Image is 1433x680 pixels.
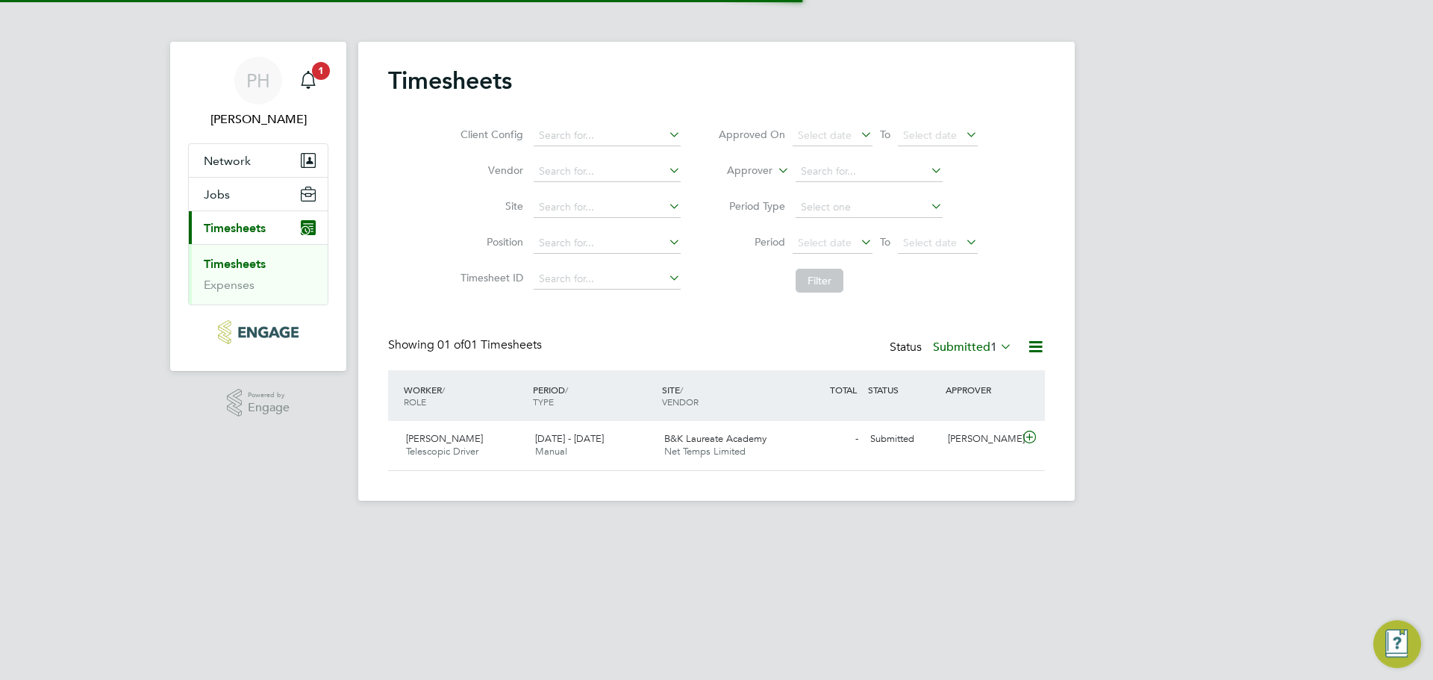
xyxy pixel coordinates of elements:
[942,427,1020,452] div: [PERSON_NAME]
[204,221,266,235] span: Timesheets
[189,244,328,305] div: Timesheets
[246,71,270,90] span: PH
[218,320,298,344] img: bandk-logo-retina.png
[189,211,328,244] button: Timesheets
[404,396,426,408] span: ROLE
[864,427,942,452] div: Submitted
[890,337,1015,358] div: Status
[456,235,523,249] label: Position
[204,187,230,202] span: Jobs
[796,197,943,218] input: Select one
[903,236,957,249] span: Select date
[680,384,683,396] span: /
[875,125,895,144] span: To
[437,337,542,352] span: 01 Timesheets
[718,235,785,249] label: Period
[188,320,328,344] a: Go to home page
[662,396,699,408] span: VENDOR
[796,269,843,293] button: Filter
[248,389,290,402] span: Powered by
[204,257,266,271] a: Timesheets
[456,271,523,284] label: Timesheet ID
[456,163,523,177] label: Vendor
[534,197,681,218] input: Search for...
[170,42,346,371] nav: Main navigation
[456,199,523,213] label: Site
[830,384,857,396] span: TOTAL
[903,128,957,142] span: Select date
[664,445,746,458] span: Net Temps Limited
[204,278,255,292] a: Expenses
[442,384,445,396] span: /
[798,128,852,142] span: Select date
[293,57,323,105] a: 1
[312,62,330,80] span: 1
[658,376,787,415] div: SITE
[933,340,1012,355] label: Submitted
[718,199,785,213] label: Period Type
[534,269,681,290] input: Search for...
[188,110,328,128] span: Phil Hawley
[406,432,483,445] span: [PERSON_NAME]
[189,144,328,177] button: Network
[864,376,942,403] div: STATUS
[400,376,529,415] div: WORKER
[388,337,545,353] div: Showing
[705,163,772,178] label: Approver
[664,432,767,445] span: B&K Laureate Academy
[535,432,604,445] span: [DATE] - [DATE]
[942,376,1020,403] div: APPROVER
[227,389,290,417] a: Powered byEngage
[533,396,554,408] span: TYPE
[1373,620,1421,668] button: Engage Resource Center
[565,384,568,396] span: /
[406,445,478,458] span: Telescopic Driver
[529,376,658,415] div: PERIOD
[990,340,997,355] span: 1
[875,232,895,252] span: To
[718,128,785,141] label: Approved On
[188,57,328,128] a: PH[PERSON_NAME]
[535,445,567,458] span: Manual
[456,128,523,141] label: Client Config
[437,337,464,352] span: 01 of
[796,161,943,182] input: Search for...
[534,161,681,182] input: Search for...
[204,154,251,168] span: Network
[189,178,328,210] button: Jobs
[534,233,681,254] input: Search for...
[534,125,681,146] input: Search for...
[388,66,512,96] h2: Timesheets
[787,427,864,452] div: -
[248,402,290,414] span: Engage
[798,236,852,249] span: Select date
